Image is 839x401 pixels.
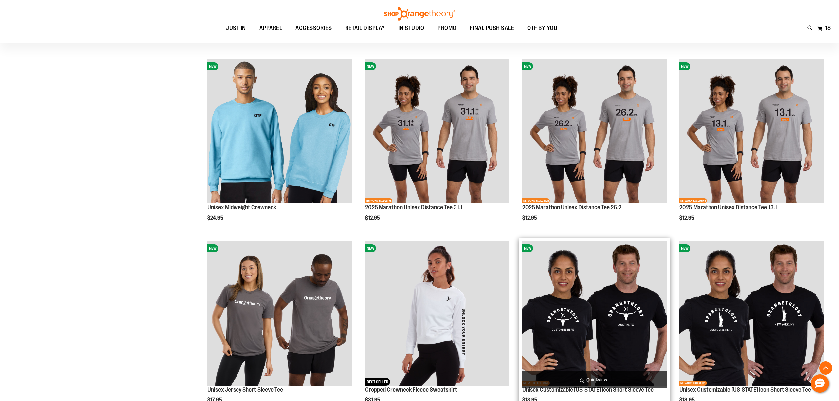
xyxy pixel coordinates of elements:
[522,198,550,203] span: NETWORK EXCLUSIVE
[365,244,376,252] span: NEW
[522,59,667,203] img: 2025 Marathon Unisex Distance Tee 26.2
[365,378,390,386] span: BEST SELLER
[819,361,832,375] button: Back To Top
[521,21,564,36] a: OTF BY YOU
[259,21,282,36] span: APPAREL
[825,25,831,31] span: 18
[522,62,533,70] span: NEW
[522,204,621,211] a: 2025 Marathon Unisex Distance Tee 26.2
[207,215,224,221] span: $24.95
[207,244,218,252] span: NEW
[527,21,557,36] span: OTF BY YOU
[679,386,811,393] a: Unisex Customizable [US_STATE] Icon Short Sleeve Tee
[207,62,218,70] span: NEW
[289,21,339,36] a: ACCESSORIES
[679,244,690,252] span: NEW
[295,21,332,36] span: ACCESSORIES
[207,59,352,203] img: Unisex Midweight Crewneck
[365,62,376,70] span: NEW
[365,198,392,203] span: NETWORK EXCLUSIVE
[519,56,670,238] div: product
[398,21,424,36] span: IN STUDIO
[522,241,667,385] img: OTF City Unisex Texas Icon SS Tee Black
[522,244,533,252] span: NEW
[345,21,385,36] span: RETAIL DISPLAY
[437,21,456,36] span: PROMO
[365,215,381,221] span: $12.95
[522,215,538,221] span: $12.95
[676,56,827,238] div: product
[522,371,667,388] a: Quickview
[679,198,707,203] span: NETWORK EXCLUSIVE
[219,21,253,36] a: JUST IN
[339,21,392,36] a: RETAIL DISPLAY
[679,381,707,386] span: NETWORK EXCLUSIVE
[463,21,521,36] a: FINAL PUSH SALE
[679,215,695,221] span: $12.95
[679,241,824,385] img: OTF City Unisex New York Icon SS Tee Black
[679,59,824,204] a: 2025 Marathon Unisex Distance Tee 13.1NEWNETWORK EXCLUSIVE
[522,386,654,393] a: Unisex Customizable [US_STATE] Icon Short Sleeve Tee
[679,62,690,70] span: NEW
[383,7,456,21] img: Shop Orangetheory
[679,204,777,211] a: 2025 Marathon Unisex Distance Tee 13.1
[207,241,352,385] img: Unisex Jersey Short Sleeve Tee
[522,59,667,204] a: 2025 Marathon Unisex Distance Tee 26.2NEWNETWORK EXCLUSIVE
[431,21,463,36] a: PROMO
[365,59,509,204] a: 2025 Marathon Unisex Distance Tee 31.1NEWNETWORK EXCLUSIVE
[365,241,509,386] a: Cropped Crewneck Fleece SweatshirtNEWBEST SELLER
[679,59,824,203] img: 2025 Marathon Unisex Distance Tee 13.1
[679,241,824,386] a: OTF City Unisex New York Icon SS Tee BlackNEWNETWORK EXCLUSIVE
[226,21,246,36] span: JUST IN
[207,241,352,386] a: Unisex Jersey Short Sleeve TeeNEW
[253,21,289,36] a: APPAREL
[362,56,513,238] div: product
[811,374,829,393] button: Hello, have a question? Let’s chat.
[392,21,431,36] a: IN STUDIO
[522,241,667,386] a: OTF City Unisex Texas Icon SS Tee BlackNEWNETWORK EXCLUSIVE
[207,386,283,393] a: Unisex Jersey Short Sleeve Tee
[365,386,457,393] a: Cropped Crewneck Fleece Sweatshirt
[470,21,514,36] span: FINAL PUSH SALE
[365,241,509,385] img: Cropped Crewneck Fleece Sweatshirt
[365,204,462,211] a: 2025 Marathon Unisex Distance Tee 31.1
[207,59,352,204] a: Unisex Midweight CrewneckNEW
[204,56,355,238] div: product
[207,204,276,211] a: Unisex Midweight Crewneck
[365,59,509,203] img: 2025 Marathon Unisex Distance Tee 31.1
